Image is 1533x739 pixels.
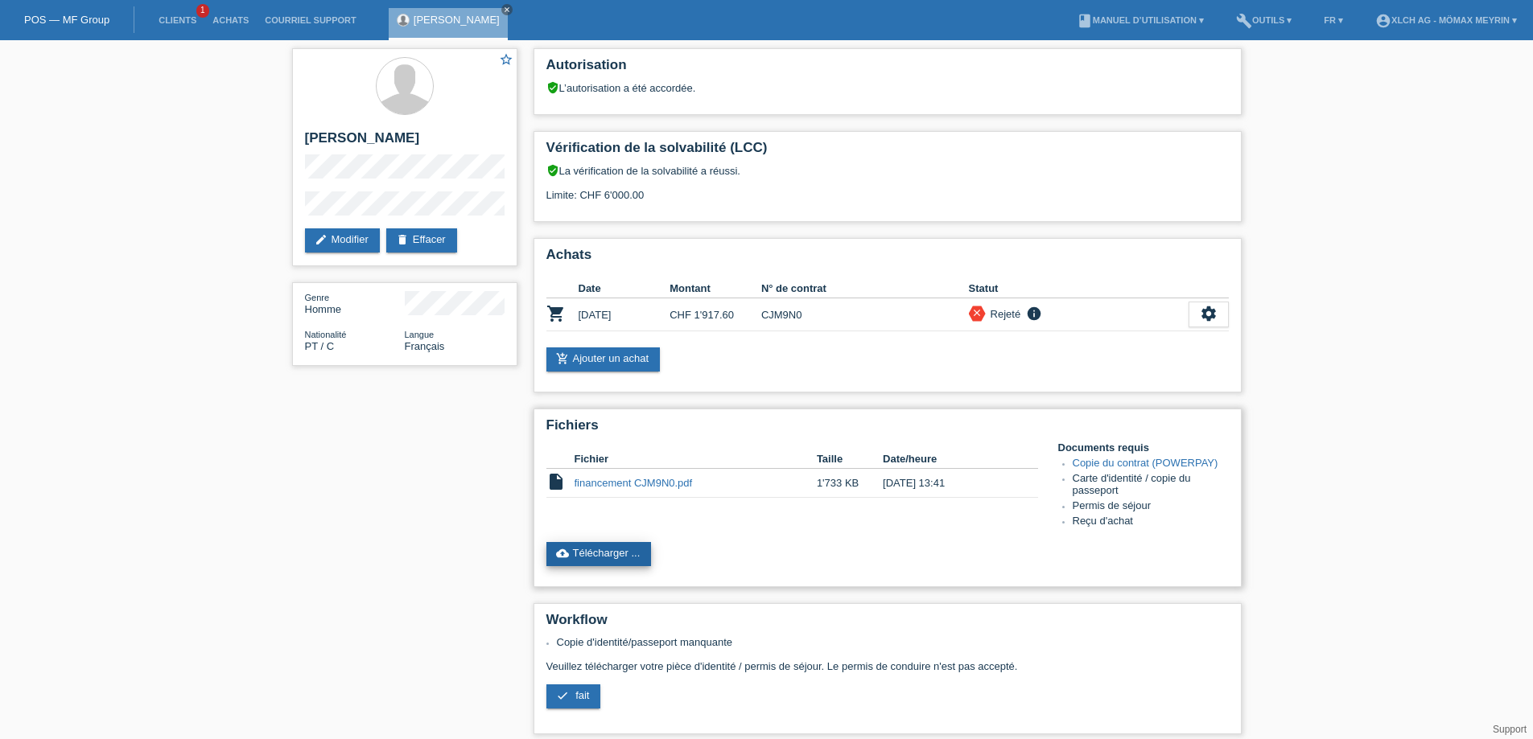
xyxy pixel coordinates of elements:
i: star_border [499,52,513,67]
h2: Autorisation [546,57,1229,81]
td: [DATE] 13:41 [883,469,1015,498]
td: [DATE] [579,298,670,331]
th: Montant [670,279,761,298]
span: Langue [405,330,435,339]
th: Statut [969,279,1189,298]
h2: Fichiers [546,417,1229,441]
td: CJM9N0 [761,298,969,331]
i: cloud_upload [556,547,569,560]
th: Date/heure [883,450,1015,469]
span: Nationalité [305,330,347,339]
div: La vérification de la solvabilité a réussi. Limite: CHF 6'000.00 [546,164,1229,213]
li: Copie d'identité/passeport manquante [557,636,1229,648]
i: info [1024,306,1044,322]
a: financement CJM9N0.pdf [575,477,693,489]
a: Clients [150,15,204,25]
span: 1 [196,4,209,18]
th: N° de contrat [761,279,969,298]
a: [PERSON_NAME] [414,14,500,26]
li: Reçu d'achat [1073,515,1229,530]
a: star_border [499,52,513,69]
a: Support [1493,724,1527,735]
i: delete [396,233,409,246]
div: Homme [305,291,405,315]
i: close [503,6,511,14]
a: Courriel Support [257,15,364,25]
th: Fichier [575,450,817,469]
div: Rejeté [986,306,1021,322]
i: build [1236,13,1252,29]
span: Genre [305,293,330,302]
a: check fait [546,684,601,708]
h2: Workflow [546,612,1229,636]
h2: [PERSON_NAME] [305,130,505,154]
h2: Vérification de la solvabilité (LCC) [546,140,1229,164]
a: deleteEffacer [386,228,457,252]
i: account_circle [1375,13,1391,29]
a: account_circleXLCH AG - Mömax Meyrin ▾ [1367,15,1525,25]
a: cloud_uploadTélécharger ... [546,542,652,566]
a: Achats [204,15,257,25]
i: verified_user [546,81,559,94]
div: Veuillez télécharger votre pièce d'identité / permis de séjour. Le permis de conduire n'est pas a... [546,636,1229,721]
i: edit [315,233,328,246]
a: POS — MF Group [24,14,109,26]
i: insert_drive_file [546,472,566,491]
li: Permis de séjour [1073,499,1229,515]
i: check [556,689,569,702]
a: bookManuel d’utilisation ▾ [1069,15,1212,25]
i: book [1077,13,1093,29]
a: add_shopping_cartAjouter un achat [546,347,661,372]
span: Français [405,340,445,352]
a: buildOutils ▾ [1228,15,1300,25]
i: close [971,307,983,318]
li: Carte d'identité / copie du passeport [1073,472,1229,499]
td: CHF 1'917.60 [670,298,761,331]
td: 1'733 KB [817,469,883,498]
span: Portugal / C / 14.02.1993 [305,340,335,352]
span: fait [575,689,589,701]
i: verified_user [546,164,559,177]
div: L’autorisation a été accordée. [546,81,1229,94]
h4: Documents requis [1058,441,1229,454]
h2: Achats [546,247,1229,271]
i: settings [1200,305,1218,322]
th: Taille [817,450,883,469]
a: close [501,4,513,15]
a: FR ▾ [1316,15,1351,25]
th: Date [579,279,670,298]
i: POSP00026639 [546,304,566,323]
a: editModifier [305,228,380,252]
i: add_shopping_cart [556,352,569,365]
a: Copie du contrat (POWERPAY) [1073,457,1218,469]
